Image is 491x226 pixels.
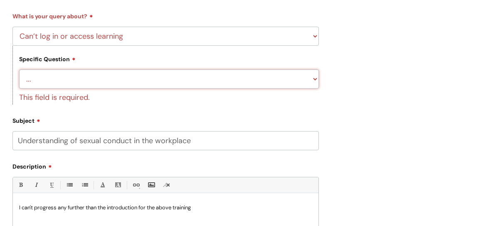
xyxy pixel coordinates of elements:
[46,180,57,190] a: Underline(Ctrl-U)
[97,180,108,190] a: Font Color
[161,180,172,190] a: Remove formatting (Ctrl-\)
[19,55,76,63] label: Specific Question
[113,180,123,190] a: Back Color
[19,89,319,104] div: This field is required.
[146,180,156,190] a: Insert Image...
[12,114,319,124] label: Subject
[64,180,74,190] a: • Unordered List (Ctrl-Shift-7)
[79,180,90,190] a: 1. Ordered List (Ctrl-Shift-8)
[12,10,319,20] label: What is your query about?
[131,180,141,190] a: Link
[12,160,319,170] label: Description
[31,180,41,190] a: Italic (Ctrl-I)
[15,180,26,190] a: Bold (Ctrl-B)
[19,204,312,211] p: I can't progress any further than the introduction for the above training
